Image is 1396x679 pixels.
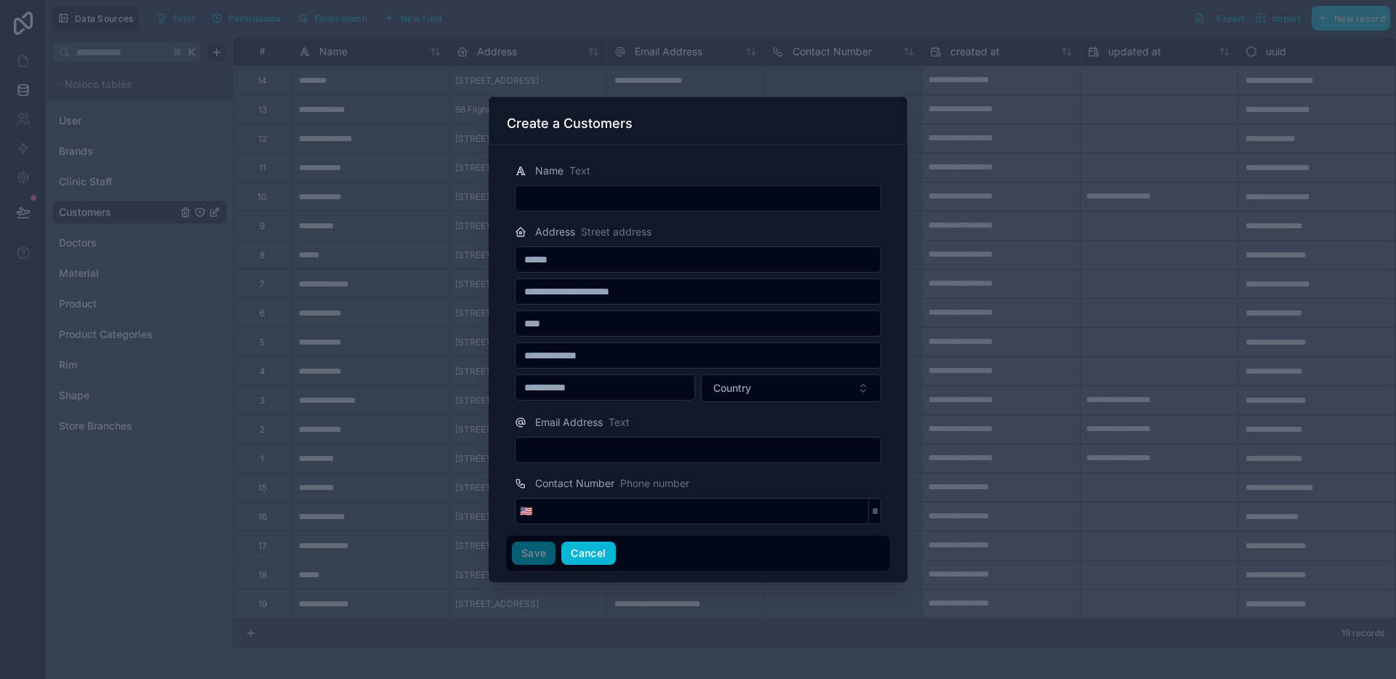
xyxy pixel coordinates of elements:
[561,542,615,565] button: Cancel
[507,115,633,132] h3: Create a Customers
[581,225,651,239] span: Street address
[516,498,537,524] button: Select Button
[701,374,881,402] button: Select Button
[520,504,532,518] span: 🇺🇸
[713,381,751,395] span: Country
[535,164,563,178] span: Name
[535,476,614,491] span: Contact Number
[569,164,590,178] span: Text
[535,225,575,239] span: Address
[609,415,630,430] span: Text
[620,476,689,491] span: Phone number
[535,415,603,430] span: Email Address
